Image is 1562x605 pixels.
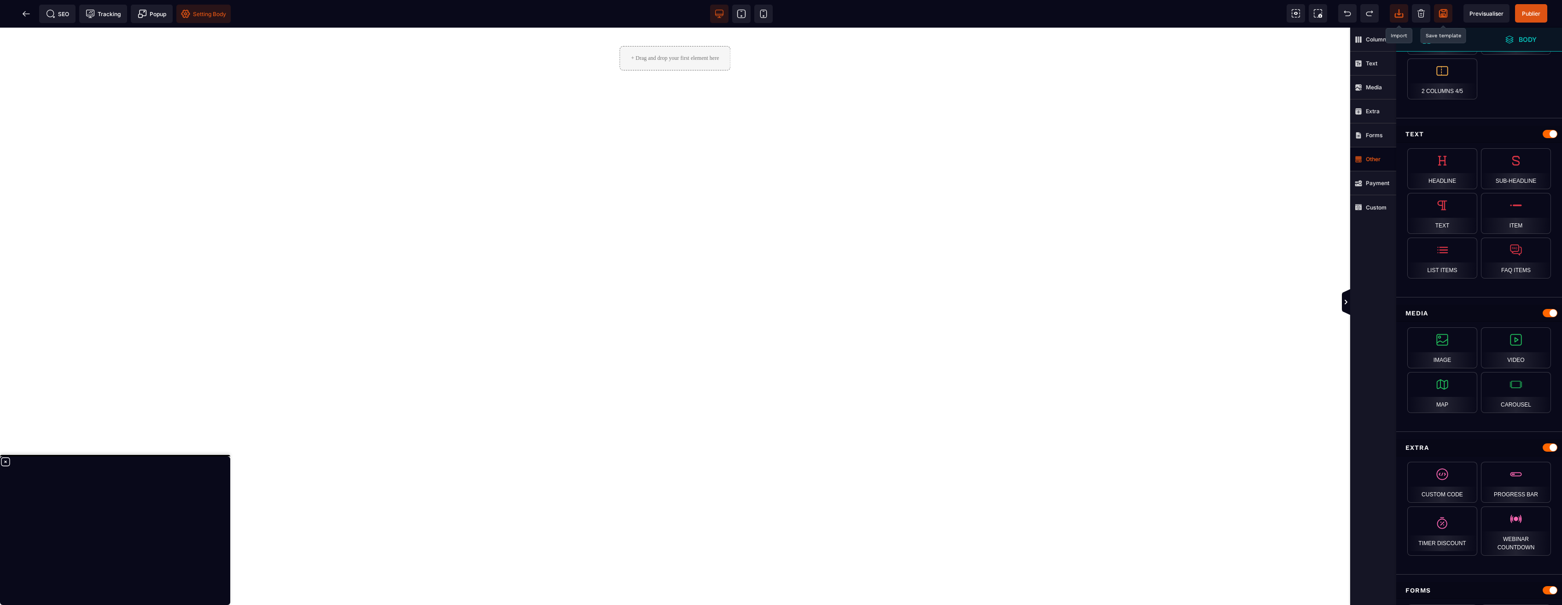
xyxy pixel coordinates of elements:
[1479,28,1562,52] span: Open Layer Manager
[1481,372,1551,413] div: Carousel
[1519,36,1537,43] strong: Body
[1407,372,1477,413] div: Map
[1309,4,1327,23] span: Screenshot
[1481,193,1551,234] div: Item
[1407,193,1477,234] div: Text
[1407,238,1477,279] div: List Items
[1366,132,1383,139] strong: Forms
[1366,156,1381,163] strong: Other
[138,9,166,18] span: Popup
[1366,84,1382,91] strong: Media
[1396,305,1562,322] div: Media
[1366,36,1389,43] strong: Columns
[1396,126,1562,143] div: Text
[1463,4,1510,23] span: Preview
[1407,148,1477,189] div: Headline
[1481,238,1551,279] div: FAQ Items
[1481,327,1551,368] div: Video
[1366,108,1380,115] strong: Extra
[1407,462,1477,503] div: Custom Code
[1366,180,1389,186] strong: Payment
[46,9,69,18] span: SEO
[1366,204,1387,211] strong: Custom
[1396,28,1479,52] span: Open Blocks
[1469,10,1504,17] span: Previsualiser
[1396,582,1562,599] div: Forms
[1407,506,1477,556] div: Timer Discount
[619,18,730,43] div: + Drag and drop your first element here
[1407,58,1477,99] div: 2 Columns 4/5
[181,9,226,18] span: Setting Body
[1396,439,1562,456] div: Extra
[1407,327,1477,368] div: Image
[1366,60,1377,67] strong: Text
[1481,506,1551,556] div: Webinar Countdown
[1287,4,1305,23] span: View components
[1522,10,1540,17] span: Publier
[1481,462,1551,503] div: Progress bar
[86,9,121,18] span: Tracking
[1481,148,1551,189] div: Sub-Headline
